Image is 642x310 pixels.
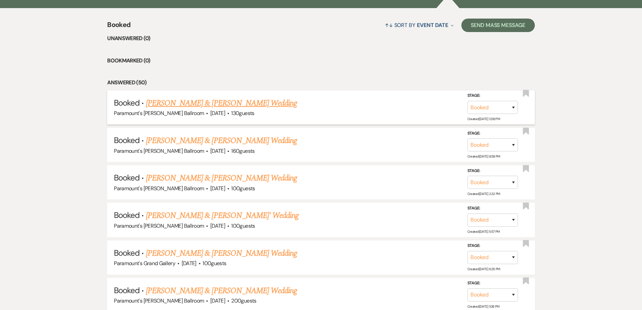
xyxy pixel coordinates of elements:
span: [DATE] [210,110,225,117]
span: Created: [DATE] 12:18 PM [467,117,500,121]
span: 130 guests [231,110,254,117]
label: Stage: [467,130,518,137]
span: 100 guests [231,222,255,229]
span: Booked [114,285,140,295]
span: [DATE] [210,222,225,229]
li: Answered (50) [107,78,535,87]
span: [DATE] [210,147,225,154]
span: Created: [DATE] 8:59 PM [467,154,500,159]
span: Paramount's Grand Gallery [114,260,175,267]
a: [PERSON_NAME] & [PERSON_NAME]' Wedding [146,209,299,222]
span: ↑↓ [385,22,393,29]
span: Paramount's [PERSON_NAME] Ballroom [114,222,204,229]
span: [DATE] [182,260,196,267]
label: Stage: [467,280,518,287]
span: Booked [114,135,140,145]
button: Sort By Event Date [382,16,456,34]
label: Stage: [467,92,518,100]
span: Created: [DATE] 5:57 PM [467,229,500,234]
label: Stage: [467,205,518,212]
span: Paramount's [PERSON_NAME] Ballroom [114,147,204,154]
span: [DATE] [210,185,225,192]
span: 100 guests [231,185,255,192]
span: Created: [DATE] 1:08 PM [467,304,499,309]
span: [DATE] [210,297,225,304]
a: [PERSON_NAME] & [PERSON_NAME] Wedding [146,285,297,297]
span: Event Date [417,22,448,29]
button: Send Mass Message [461,19,535,32]
span: Booked [114,248,140,258]
span: Created: [DATE] 6:35 PM [467,267,500,271]
li: Unanswered (0) [107,34,535,43]
span: 200 guests [231,297,256,304]
span: Booked [114,97,140,108]
span: Booked [107,20,130,34]
label: Stage: [467,167,518,175]
span: Booked [114,172,140,183]
label: Stage: [467,242,518,250]
a: [PERSON_NAME] & [PERSON_NAME] Wedding [146,97,297,109]
li: Bookmarked (0) [107,56,535,65]
a: [PERSON_NAME] & [PERSON_NAME] Wedding [146,135,297,147]
span: Paramount's [PERSON_NAME] Ballroom [114,297,204,304]
span: Booked [114,210,140,220]
span: Paramount's [PERSON_NAME] Ballroom [114,185,204,192]
a: [PERSON_NAME] & [PERSON_NAME] Wedding [146,247,297,259]
a: [PERSON_NAME] & [PERSON_NAME] Wedding [146,172,297,184]
span: 160 guests [231,147,254,154]
span: Created: [DATE] 2:32 PM [467,192,500,196]
span: 100 guests [203,260,226,267]
span: Paramount's [PERSON_NAME] Ballroom [114,110,204,117]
